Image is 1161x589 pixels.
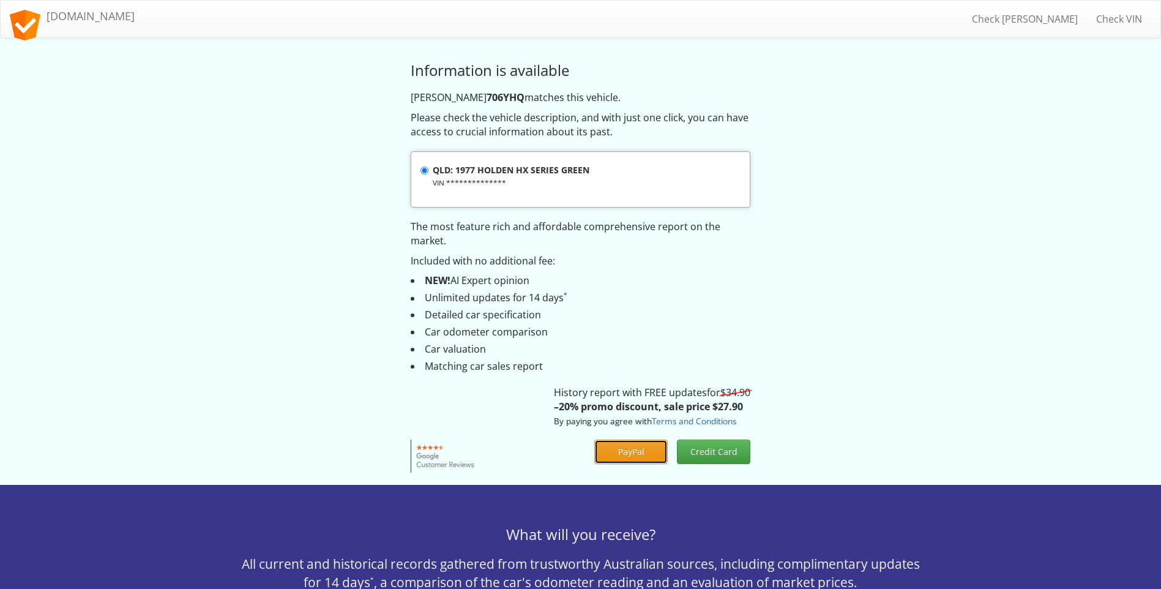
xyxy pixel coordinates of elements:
[232,527,930,542] h3: What will you receive?
[411,91,750,105] p: [PERSON_NAME] matches this vehicle.
[1,1,144,31] a: [DOMAIN_NAME]
[677,440,750,464] button: Credit Card
[487,91,525,104] strong: 706YHQ
[963,4,1087,34] a: Check [PERSON_NAME]
[411,62,750,78] h3: Information is available
[411,254,750,268] p: Included with no additional fee:
[411,220,750,248] p: The most feature rich and affordable comprehensive report on the market.
[594,440,668,464] button: PayPal
[1087,4,1151,34] a: Check VIN
[707,386,750,399] span: for
[411,308,750,322] li: Detailed car specification
[10,10,40,40] img: logo.svg
[720,386,750,399] s: $34.90
[411,440,481,473] img: Google customer reviews
[411,359,750,373] li: Matching car sales report
[652,415,736,427] a: Terms and Conditions
[411,291,750,305] li: Unlimited updates for 14 days
[411,111,750,139] p: Please check the vehicle description, and with just one click, you can have access to crucial inf...
[554,400,743,413] strong: –20% promo discount, sale price $27.90
[411,274,750,288] li: AI Expert opinion
[425,274,450,287] strong: NEW!
[411,342,750,356] li: Car valuation
[554,386,750,428] p: History report with FREE updates
[433,164,589,176] strong: QLD: 1977 HOLDEN HX SERIES GREEN
[554,415,736,427] small: By paying you agree with
[411,325,750,339] li: Car odometer comparison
